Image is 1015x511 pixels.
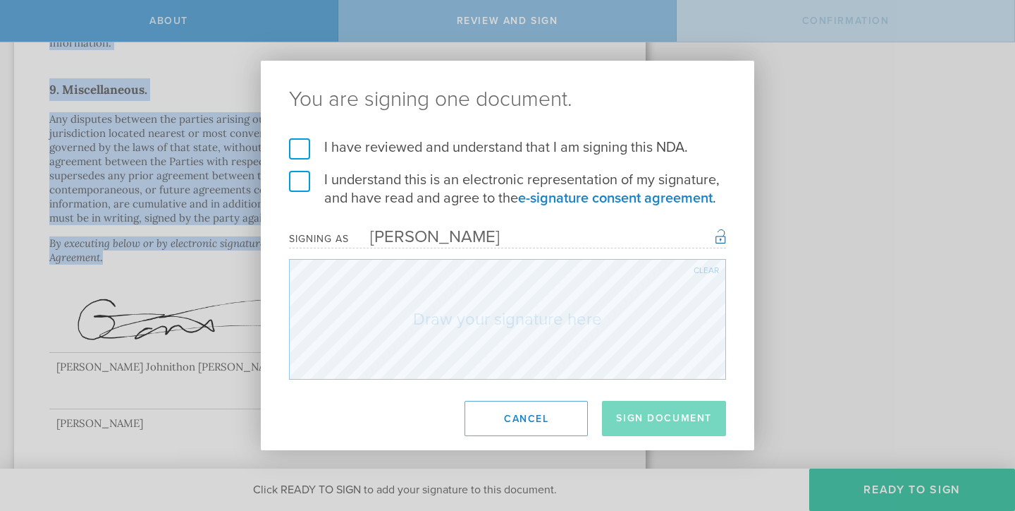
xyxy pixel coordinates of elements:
div: [PERSON_NAME] [349,227,500,247]
button: Sign Document [602,401,726,436]
label: I understand this is an electronic representation of my signature, and have read and agree to the . [289,171,726,208]
button: Cancel [465,401,588,436]
label: I have reviewed and understand that I am signing this NDA. [289,138,726,157]
a: e-signature consent agreement [518,190,713,207]
ng-pluralize: You are signing one document. [289,89,726,110]
div: Signing as [289,233,349,245]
